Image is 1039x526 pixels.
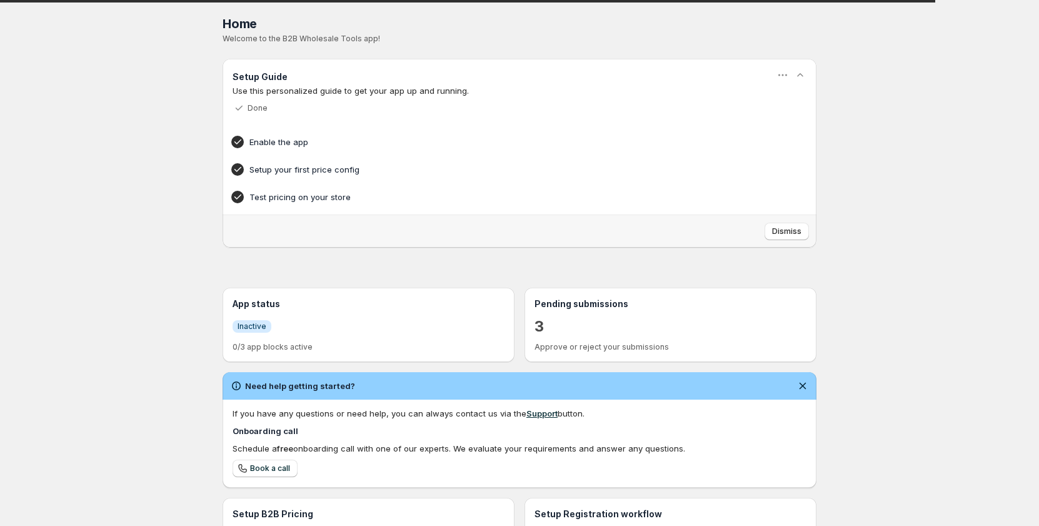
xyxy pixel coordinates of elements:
p: 0/3 app blocks active [233,342,504,352]
button: Dismiss [765,223,809,240]
a: Book a call [233,460,298,477]
h3: Pending submissions [535,298,806,310]
a: Support [526,408,558,418]
a: InfoInactive [233,320,271,333]
h4: Test pricing on your store [249,191,751,203]
p: Welcome to the B2B Wholesale Tools app! [223,34,816,44]
div: If you have any questions or need help, you can always contact us via the button. [233,407,806,420]
span: Inactive [238,321,266,331]
h3: Setup Guide [233,71,288,83]
h2: Need help getting started? [245,380,355,392]
p: Approve or reject your submissions [535,342,806,352]
h4: Setup your first price config [249,163,751,176]
span: Home [223,16,257,31]
b: free [277,443,293,453]
span: Dismiss [772,226,801,236]
h4: Enable the app [249,136,751,148]
p: Done [248,103,268,113]
h3: Setup Registration workflow [535,508,806,520]
div: Schedule a onboarding call with one of our experts. We evaluate your requirements and answer any ... [233,442,806,455]
button: Dismiss notification [794,377,811,395]
h3: App status [233,298,504,310]
h3: Setup B2B Pricing [233,508,504,520]
span: Book a call [250,463,290,473]
h4: Onboarding call [233,425,806,437]
p: Use this personalized guide to get your app up and running. [233,84,806,97]
a: 3 [535,316,544,336]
